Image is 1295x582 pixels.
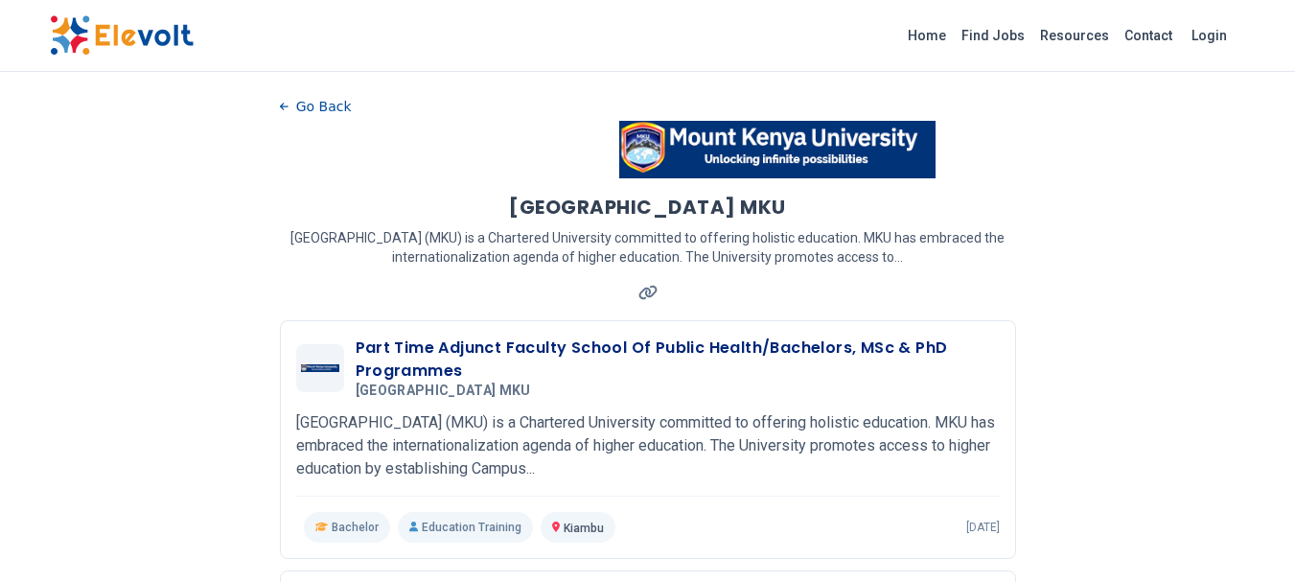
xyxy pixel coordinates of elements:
[509,194,786,221] h1: [GEOGRAPHIC_DATA] MKU
[50,15,194,56] img: Elevolt
[564,522,604,535] span: Kiambu
[296,337,1000,543] a: Mount Kenya University MKUPart Time Adjunct Faculty School Of Public Health/Bachelors, MSc & PhD ...
[301,364,339,372] img: Mount Kenya University MKU
[900,20,954,51] a: Home
[1117,20,1180,51] a: Contact
[954,20,1032,51] a: Find Jobs
[966,520,1000,535] p: [DATE]
[398,512,533,543] p: Education Training
[356,337,1000,383] h3: Part Time Adjunct Faculty School Of Public Health/Bachelors, MSc & PhD Programmes
[280,228,1016,267] p: [GEOGRAPHIC_DATA] (MKU) is a Chartered University committed to offering holistic education. MKU h...
[1199,490,1295,582] iframe: Chat Widget
[1180,16,1238,55] a: Login
[280,92,352,121] button: Go Back
[1032,20,1117,51] a: Resources
[296,411,1000,480] p: [GEOGRAPHIC_DATA] (MKU) is a Chartered University committed to offering holistic education. MKU h...
[332,520,379,535] span: Bachelor
[356,383,531,400] span: [GEOGRAPHIC_DATA] MKU
[619,121,936,178] img: Mount Kenya University MKU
